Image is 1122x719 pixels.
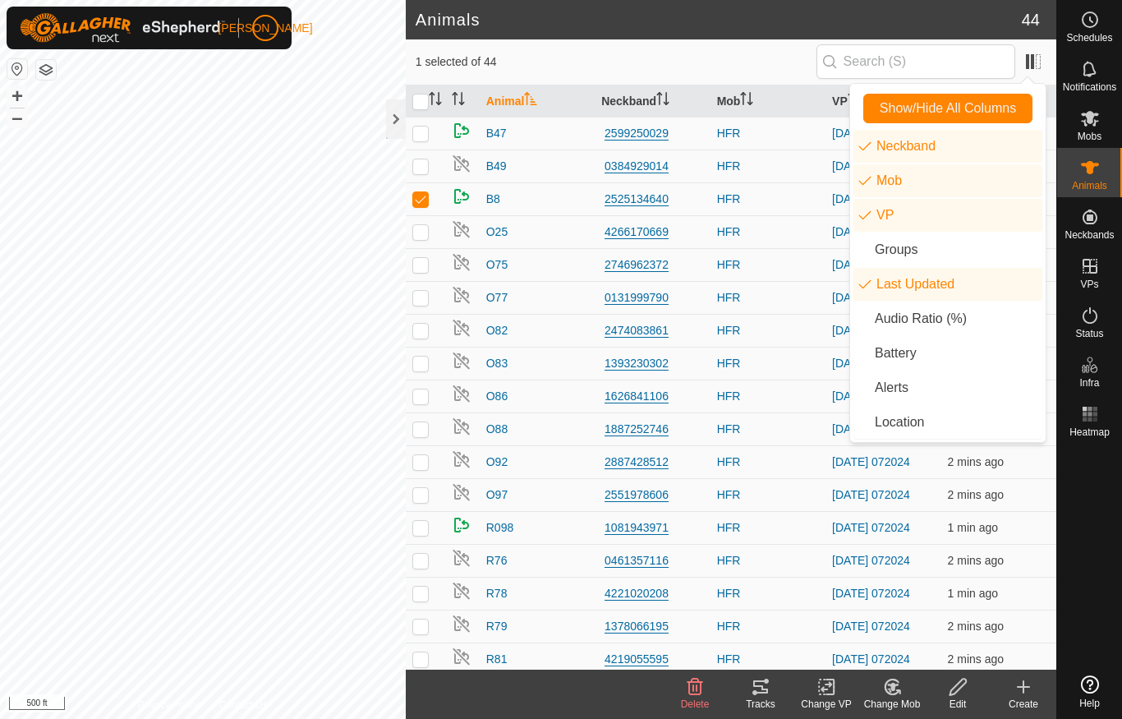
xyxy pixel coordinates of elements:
li: enum.columnList.lastUpdated [853,268,1042,301]
button: Map Layers [36,60,56,80]
div: Change VP [793,697,859,712]
span: 29 Aug 2025 at 5:32 pm [948,488,1004,501]
span: Infra [1079,378,1099,388]
img: returning off [452,384,471,403]
img: returning off [452,219,471,239]
li: common.label.location [853,406,1042,439]
span: O83 [486,355,508,372]
div: HFR [717,224,819,241]
div: HFR [717,454,819,471]
div: HFR [717,486,819,504]
a: [DATE] 072024 [832,192,910,205]
li: mob.label.mob [853,164,1042,197]
a: [DATE] 072024 [832,324,910,337]
span: Schedules [1066,33,1112,43]
span: 29 Aug 2025 at 5:32 pm [948,652,1004,666]
img: returning off [452,318,471,338]
img: returning off [452,252,471,272]
a: [DATE] 072024 [832,488,910,501]
a: [DATE] 072024 [832,389,910,403]
a: [DATE] 072024 [832,127,910,140]
img: returning on [452,187,471,206]
span: 29 Aug 2025 at 5:32 pm [948,554,1004,567]
h2: Animals [416,10,1022,30]
div: HFR [717,158,819,175]
a: [DATE] 072024 [832,291,910,304]
th: Animal [480,85,595,118]
a: [DATE] 072024 [832,258,910,271]
img: returning on [452,515,471,535]
img: returning off [452,548,471,568]
div: HFR [717,585,819,602]
span: R098 [486,519,513,537]
li: vp.label.vp [853,199,1042,232]
p-sorticon: Activate to sort [429,94,442,108]
img: returning off [452,647,471,666]
input: Search (S) [816,44,1015,79]
button: Reset Map [7,59,27,79]
div: HFR [717,289,819,306]
span: 29 Aug 2025 at 5:32 pm [948,455,1004,468]
img: returning off [452,351,471,371]
img: returning off [452,449,471,469]
p-sorticon: Activate to sort [740,94,753,108]
div: HFR [717,421,819,438]
li: animal.label.alerts [853,371,1042,404]
th: Mob [710,85,825,118]
span: B47 [486,125,507,142]
button: Show/Hide All Columns [863,94,1032,123]
li: neckband.label.title [853,130,1042,163]
div: Tracks [728,697,793,712]
div: Create [991,697,1056,712]
span: [PERSON_NAME] [218,20,312,37]
div: Edit [925,697,991,712]
a: Contact Us [219,698,268,712]
span: Help [1079,698,1100,708]
a: [DATE] 072024 [832,521,910,534]
span: 29 Aug 2025 at 5:33 pm [948,521,998,534]
button: + [7,86,27,106]
div: HFR [717,618,819,635]
span: R81 [486,651,508,668]
span: 29 Aug 2025 at 5:32 pm [948,620,1004,633]
span: 1 selected of 44 [416,53,816,71]
div: HFR [717,552,819,569]
a: [DATE] 072024 [832,652,910,666]
button: – [7,108,27,127]
span: O88 [486,421,508,438]
img: returning off [452,285,471,305]
span: B49 [486,158,507,175]
th: VP [825,85,940,118]
span: 29 Aug 2025 at 5:33 pm [948,587,998,600]
p-sorticon: Activate to sort [848,94,861,108]
span: R78 [486,585,508,602]
img: returning on [452,121,471,141]
li: enum.columnList.audioRatio [853,302,1042,335]
th: Neckband [595,85,710,118]
div: HFR [717,388,819,405]
img: returning off [452,154,471,173]
p-sorticon: Activate to sort [524,94,537,108]
span: VPs [1080,279,1098,289]
div: HFR [717,651,819,668]
img: Gallagher Logo [20,13,225,43]
span: Mobs [1078,131,1101,141]
img: returning off [452,581,471,601]
a: [DATE] 072024 [832,225,910,238]
div: HFR [717,322,819,339]
span: B8 [486,191,500,208]
span: 44 [1022,7,1040,32]
span: O86 [486,388,508,405]
p-sorticon: Activate to sort [452,94,465,108]
span: R76 [486,552,508,569]
span: Heatmap [1069,427,1110,437]
a: [DATE] 072024 [832,357,910,370]
a: [DATE] 072024 [832,554,910,567]
a: Privacy Policy [138,698,200,712]
a: Help [1057,669,1122,715]
li: common.btn.groups [853,233,1042,266]
span: O75 [486,256,508,274]
span: O92 [486,454,508,471]
span: Delete [681,698,710,710]
a: [DATE] 072024 [832,587,910,600]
